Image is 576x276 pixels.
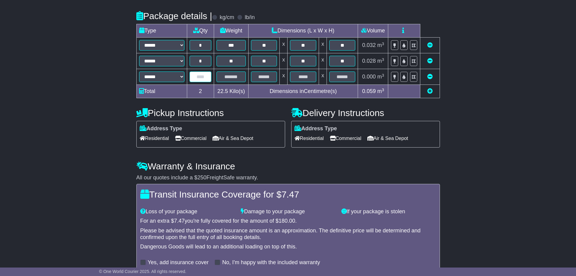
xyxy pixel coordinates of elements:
span: m [377,42,384,48]
a: Remove this item [427,42,433,48]
sup: 3 [382,42,384,46]
span: © One World Courier 2025. All rights reserved. [99,269,187,274]
span: Air & Sea Depot [213,134,253,143]
td: Dimensions in Centimetre(s) [248,85,358,98]
h4: Package details | [136,11,212,21]
span: 0.028 [362,58,376,64]
label: Yes, add insurance cover [148,259,209,266]
a: Remove this item [427,74,433,80]
td: Type [136,24,187,38]
label: No, I'm happy with the included warranty [222,259,320,266]
span: 7.47 [281,189,299,199]
td: x [319,69,327,85]
span: 0.032 [362,42,376,48]
span: Commercial [330,134,361,143]
span: Residential [140,134,169,143]
div: Loss of your package [137,208,238,215]
div: For an extra $ you're fully covered for the amount of $ . [140,218,436,224]
h4: Transit Insurance Coverage for $ [140,189,436,199]
div: If your package is stolen [338,208,439,215]
span: m [377,58,384,64]
span: Commercial [175,134,207,143]
td: Kilo(s) [214,85,248,98]
span: 7.47 [174,218,185,224]
label: Address Type [295,125,337,132]
span: m [377,88,384,94]
div: Please be advised that the quoted insurance amount is an approximation. The definitive price will... [140,228,436,241]
div: Damage to your package [238,208,338,215]
td: Weight [214,24,248,38]
h4: Delivery Instructions [291,108,440,118]
td: Dimensions (L x W x H) [248,24,358,38]
td: x [280,38,288,53]
label: kg/cm [220,14,234,21]
td: 2 [187,85,214,98]
span: 0.000 [362,74,376,80]
a: Remove this item [427,58,433,64]
td: Qty [187,24,214,38]
td: x [280,69,288,85]
span: m [377,74,384,80]
span: 250 [197,175,207,181]
label: lb/in [245,14,255,21]
td: Volume [358,24,388,38]
span: 0.059 [362,88,376,94]
span: 180.00 [278,218,295,224]
sup: 3 [382,88,384,92]
span: Residential [295,134,324,143]
span: 22.5 [217,88,228,94]
td: x [319,38,327,53]
div: Dangerous Goods will lead to an additional loading on top of this. [140,244,436,250]
span: Air & Sea Depot [367,134,408,143]
h4: Pickup Instructions [136,108,285,118]
label: Address Type [140,125,182,132]
td: x [280,53,288,69]
sup: 3 [382,73,384,78]
a: Add new item [427,88,433,94]
div: All our quotes include a $ FreightSafe warranty. [136,175,440,181]
td: Total [136,85,187,98]
sup: 3 [382,57,384,62]
h4: Warranty & Insurance [136,161,440,171]
td: x [319,53,327,69]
